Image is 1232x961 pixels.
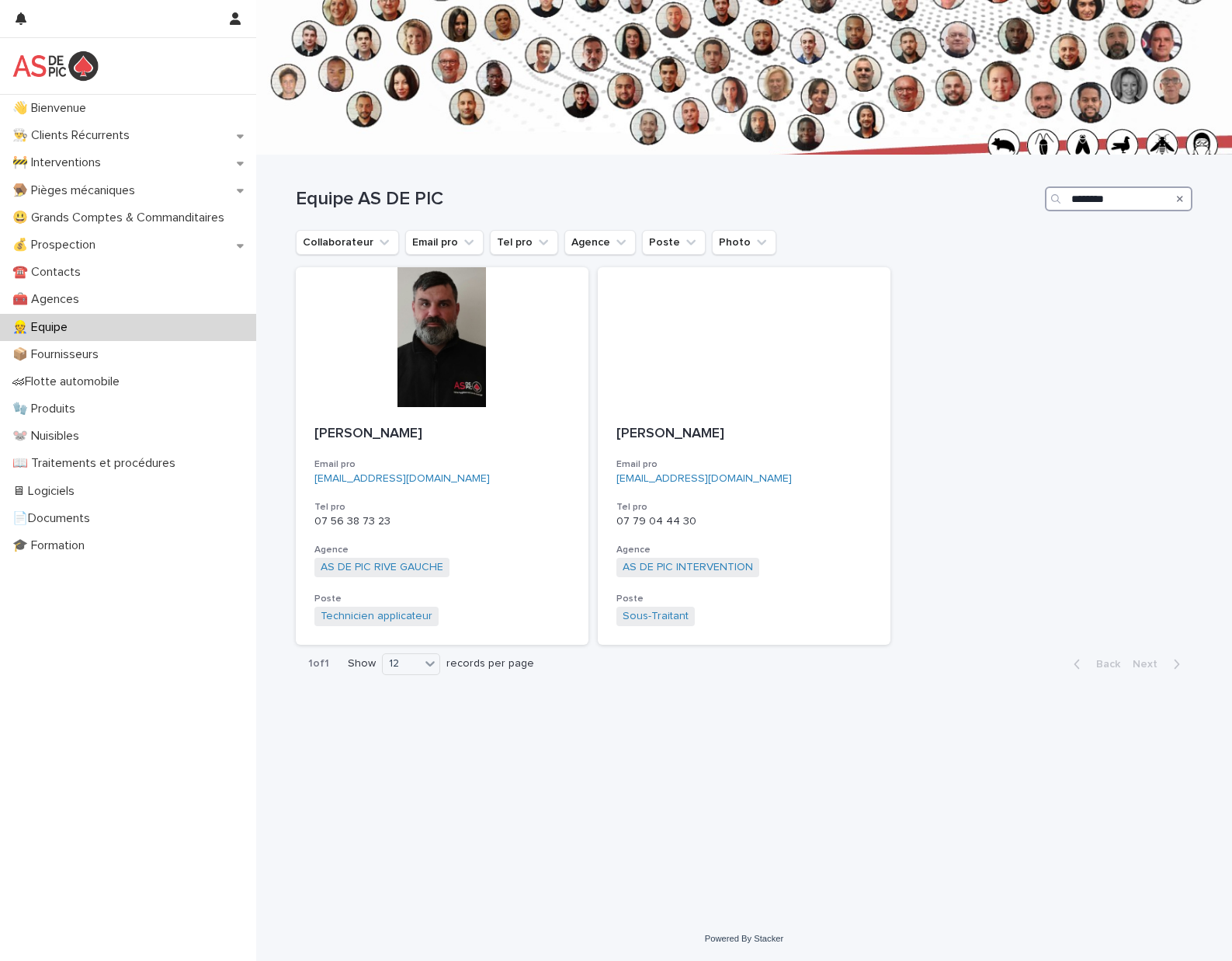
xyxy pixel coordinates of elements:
p: 💰 Prospection [6,238,108,252]
button: Tel pro [490,230,558,255]
h3: Tel pro [616,501,872,514]
img: yKcqic14S0S6KrLdrqO6 [12,50,99,82]
a: Powered By Stacker [705,934,783,943]
h3: Poste [616,593,872,605]
p: 07 56 38 73 23 [314,515,570,528]
p: 🖥 Logiciels [6,484,87,499]
p: 📖 Traitements et procédures [6,456,188,471]
p: [PERSON_NAME] [314,426,570,443]
p: 🎓 Formation [6,538,97,553]
p: 🏎Flotte automobile [6,374,132,389]
h1: Equipe AS DE PIC [296,188,1039,211]
p: 🧰 Agences [6,292,92,307]
a: [PERSON_NAME]Email pro[EMAIL_ADDRESS][DOMAIN_NAME]Tel pro07 56 38 73 23AgenceAS DE PIC RIVE GAUCH... [296,267,588,645]
p: Show [348,657,376,670]
h3: Agence [314,544,570,556]
button: Next [1126,657,1192,671]
a: [EMAIL_ADDRESS][DOMAIN_NAME] [314,473,490,484]
span: Next [1133,659,1167,670]
p: 🐭 Nuisibles [6,429,92,444]
p: 🚧 Interventions [6,155,113,170]
p: records per page [446,657,534,670]
button: Email pro [405,230,484,255]
h3: Email pro [616,458,872,471]
p: 📄Documents [6,511,102,526]
input: Search [1045,186,1192,211]
span: Back [1087,659,1120,670]
a: Sous-Traitant [623,610,689,623]
p: 07 79 04 44 30 [616,515,872,528]
button: Poste [642,230,706,255]
h3: Agence [616,544,872,556]
button: Collaborateur [296,230,399,255]
div: 12 [383,656,420,672]
a: AS DE PIC INTERVENTION [623,561,753,574]
a: AS DE PIC RIVE GAUCHE [321,561,443,574]
h3: Tel pro [314,501,570,514]
p: 👋 Bienvenue [6,101,99,116]
h3: Email pro [314,458,570,471]
p: [PERSON_NAME] [616,426,872,443]
h3: Poste [314,593,570,605]
p: 😃 Grands Comptes & Commanditaires [6,211,237,225]
button: Agence [564,230,636,255]
p: 👨‍🍳 Clients Récurrents [6,128,142,143]
a: [PERSON_NAME]Email pro[EMAIL_ADDRESS][DOMAIN_NAME]Tel pro07 79 04 44 30AgenceAS DE PIC INTERVENTI... [598,267,890,645]
p: ☎️ Contacts [6,265,93,280]
p: 🪤 Pièges mécaniques [6,183,147,198]
p: 🧤 Produits [6,402,88,416]
p: 1 of 1 [296,645,342,683]
a: Technicien applicateur [321,610,432,623]
p: 📦 Fournisseurs [6,347,111,362]
p: 👷 Equipe [6,320,80,335]
a: [EMAIL_ADDRESS][DOMAIN_NAME] [616,473,792,484]
button: Back [1061,657,1126,671]
button: Photo [712,230,776,255]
